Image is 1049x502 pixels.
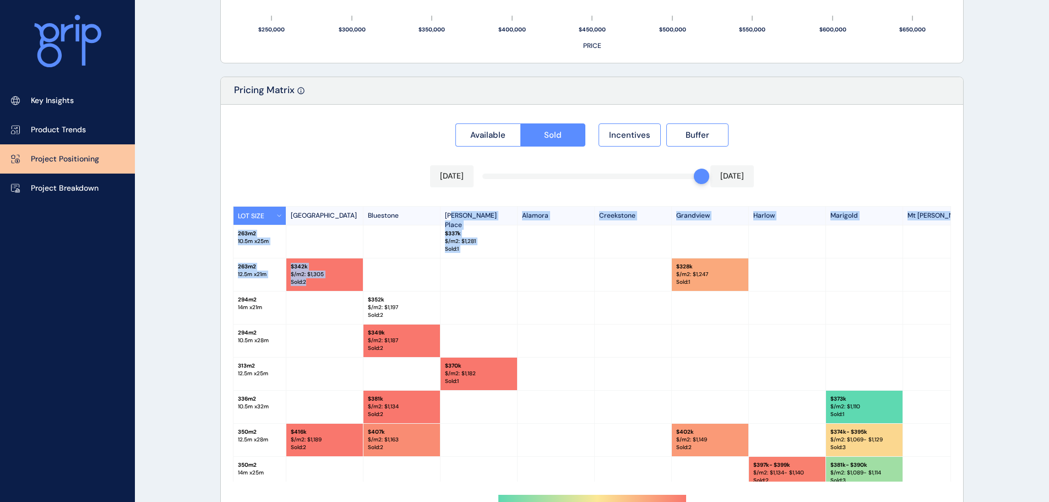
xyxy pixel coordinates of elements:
text: $350,000 [418,26,445,33]
p: Project Breakdown [31,183,99,194]
p: $ 416k [291,428,358,436]
p: Pricing Matrix [234,84,295,104]
text: $300,000 [339,26,366,33]
p: $/m2: $ 1,134 [368,403,436,411]
p: $ 370k [445,362,513,370]
span: Buffer [686,129,709,141]
p: $/m2: $ 1,069 - $1,129 [830,436,898,444]
p: $ 397k - $399k [753,461,821,469]
p: $/m2: $ 1,089 - $1,114 [830,469,898,477]
p: [PERSON_NAME] Place [441,207,518,225]
button: Available [455,123,520,147]
text: $500,000 [659,26,686,33]
p: 294 m2 [238,329,281,337]
span: Sold [544,129,562,141]
p: Creekstone [595,207,672,225]
span: Incentives [609,129,650,141]
p: $/m2: $ 1,163 [368,436,436,444]
p: $/m2: $ 1,149 [676,436,744,444]
p: Key Insights [31,95,74,106]
text: $450,000 [579,26,606,33]
p: Sold : 2 [291,444,358,451]
p: Sold : 1 [676,278,744,286]
p: Sold : 1 [445,245,513,253]
p: Alamora [518,207,595,225]
p: 10.5 m x 28 m [238,337,281,344]
p: [GEOGRAPHIC_DATA] [286,207,363,225]
text: $650,000 [899,26,926,33]
p: Sold : 2 [368,411,436,418]
p: Sold : 1 [445,377,513,385]
p: $ 381k [368,395,436,403]
p: Product Trends [31,125,86,136]
p: Sold : 2 [291,278,358,286]
text: $550,000 [739,26,765,33]
p: 263 m2 [238,263,281,271]
p: $/m2: $ 1,197 [368,304,436,311]
p: $ 342k [291,263,358,271]
p: Sold : 1 [830,411,898,418]
p: 10.5 m x 32 m [238,403,281,411]
text: $250,000 [258,26,285,33]
p: 350 m2 [238,428,281,436]
p: 263 m2 [238,230,281,237]
p: Sold : 2 [368,311,436,319]
p: Grandview [672,207,749,225]
p: Sold : 2 [753,477,821,484]
p: [DATE] [720,171,744,182]
p: 336 m2 [238,395,281,403]
p: $ 373k [830,395,898,403]
text: PRICE [583,41,601,50]
p: 14 m x 21 m [238,304,281,311]
p: 294 m2 [238,296,281,304]
p: Sold : 2 [676,444,744,451]
p: $/m2: $ 1,247 [676,271,744,278]
p: $ 349k [368,329,436,337]
button: Sold [520,123,586,147]
p: Mt [PERSON_NAME] [903,207,980,225]
button: LOT SIZE [233,207,286,225]
p: $ 402k [676,428,744,436]
p: Harlow [749,207,826,225]
p: 12.5 m x 25 m [238,370,281,377]
p: [DATE] [440,171,464,182]
p: 14 m x 25 m [238,469,281,477]
p: $/m2: $ 1,182 [445,370,513,377]
p: Marigold [826,207,903,225]
p: 313 m2 [238,362,281,370]
p: Project Positioning [31,154,99,165]
p: 10.5 m x 25 m [238,237,281,245]
span: Available [470,129,506,141]
p: 350 m2 [238,461,281,469]
p: $/m2: $ 1,281 [445,237,513,245]
p: Sold : 3 [830,444,898,451]
p: $ 374k - $395k [830,428,898,436]
p: $ 407k [368,428,436,436]
p: Sold : 2 [368,444,436,451]
text: $600,000 [819,26,846,33]
p: Sold : 3 [830,477,898,484]
p: $ 352k [368,296,436,304]
p: Bluestone [363,207,441,225]
p: Sold : 2 [368,344,436,352]
p: 12.5 m x 21 m [238,271,281,278]
p: $ 337k [445,230,513,237]
p: $ 328k [676,263,744,271]
p: $/m2: $ 1,189 [291,436,358,444]
p: $ 381k - $390k [830,461,898,469]
p: 12.5 m x 28 m [238,436,281,444]
p: $/m2: $ 1,305 [291,271,358,278]
button: Incentives [599,123,661,147]
p: $/m2: $ 1,110 [830,403,898,411]
p: $/m2: $ 1,134 - $1,140 [753,469,821,477]
button: Buffer [666,123,729,147]
p: $/m2: $ 1,187 [368,337,436,344]
text: $400,000 [498,26,526,33]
